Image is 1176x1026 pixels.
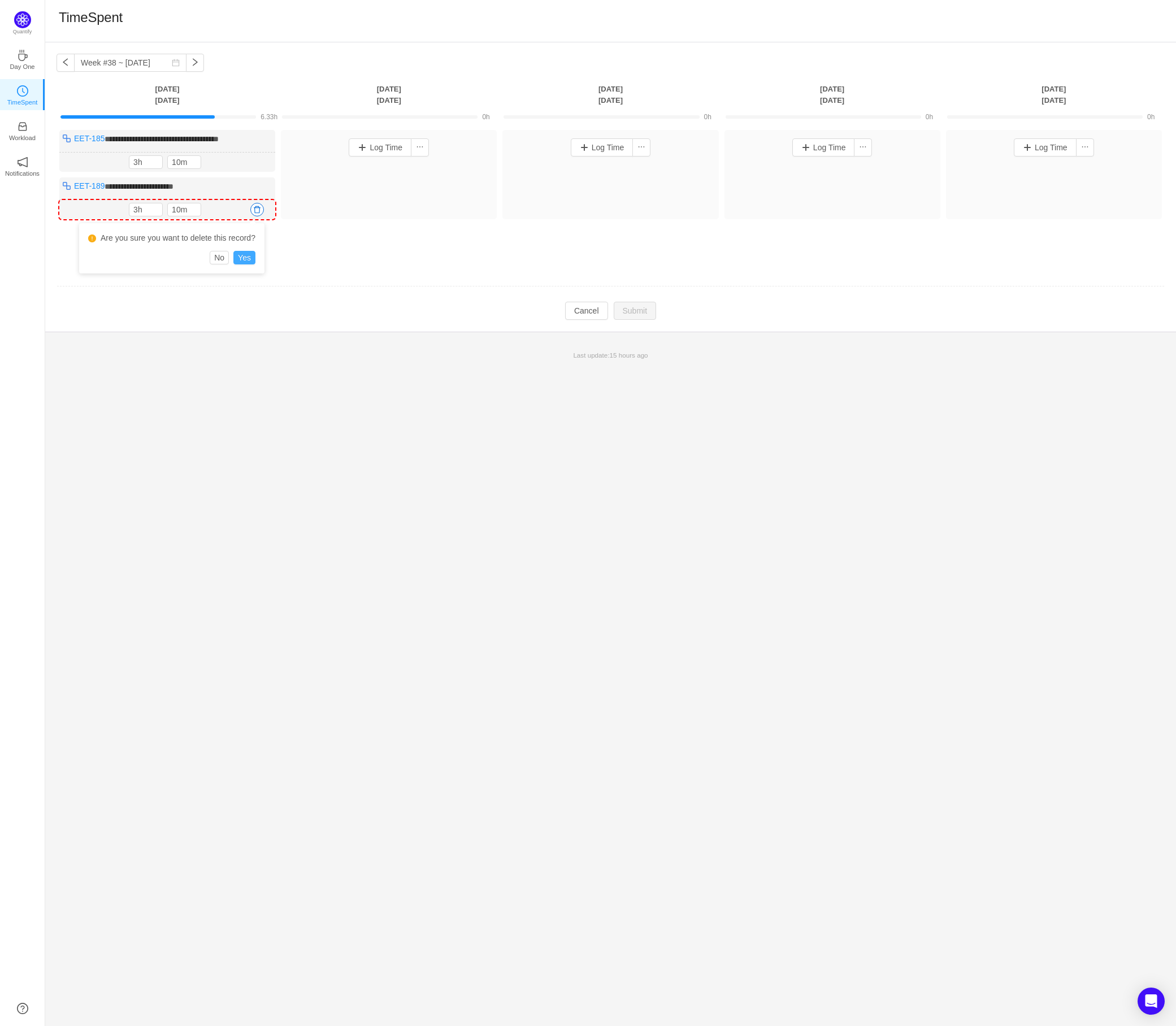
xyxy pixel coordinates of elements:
[632,138,650,156] button: icon: ellipsis
[854,138,872,156] button: icon: ellipsis
[74,134,105,143] a: EET-185
[573,351,648,359] span: Last update:
[7,97,38,107] p: TimeSpent
[17,160,28,171] a: icon: notificationNotifications
[17,1003,28,1014] a: icon: question-circle
[17,156,28,168] i: icon: notification
[1138,988,1165,1015] div: Open Intercom Messenger
[233,251,255,264] button: Yes
[704,113,711,121] span: 0h
[17,50,28,61] i: icon: coffee
[1076,138,1094,156] button: icon: ellipsis
[1147,113,1155,121] span: 0h
[62,181,71,190] img: 10316
[172,59,180,67] i: icon: calendar
[9,133,36,143] p: Workload
[210,251,229,264] button: No
[926,113,933,121] span: 0h
[17,121,28,132] i: icon: inbox
[14,11,31,28] img: Quantify
[565,302,608,320] button: Cancel
[571,138,633,156] button: Log Time
[614,302,657,320] button: Submit
[62,134,71,143] img: 10316
[500,83,721,106] th: [DATE] [DATE]
[722,83,943,106] th: [DATE] [DATE]
[411,138,429,156] button: icon: ellipsis
[10,62,34,72] p: Day One
[57,83,278,106] th: [DATE] [DATE]
[74,181,105,190] a: EET-189
[88,232,255,244] div: Are you sure you want to delete this record?
[17,53,28,64] a: icon: coffeeDay One
[17,85,28,97] i: icon: clock-circle
[5,168,40,179] p: Notifications
[57,54,75,72] button: icon: left
[482,113,489,121] span: 0h
[610,351,648,359] span: 15 hours ago
[943,83,1165,106] th: [DATE] [DATE]
[261,113,277,121] span: 6.33h
[278,83,500,106] th: [DATE] [DATE]
[88,234,96,242] i: icon: exclamation-circle
[349,138,411,156] button: Log Time
[250,203,264,216] button: icon: delete
[74,54,186,72] input: Select a week
[1014,138,1077,156] button: Log Time
[186,54,204,72] button: icon: right
[59,9,123,26] h1: TimeSpent
[17,124,28,136] a: icon: inboxWorkload
[13,28,32,36] p: Quantify
[17,89,28,100] a: icon: clock-circleTimeSpent
[792,138,855,156] button: Log Time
